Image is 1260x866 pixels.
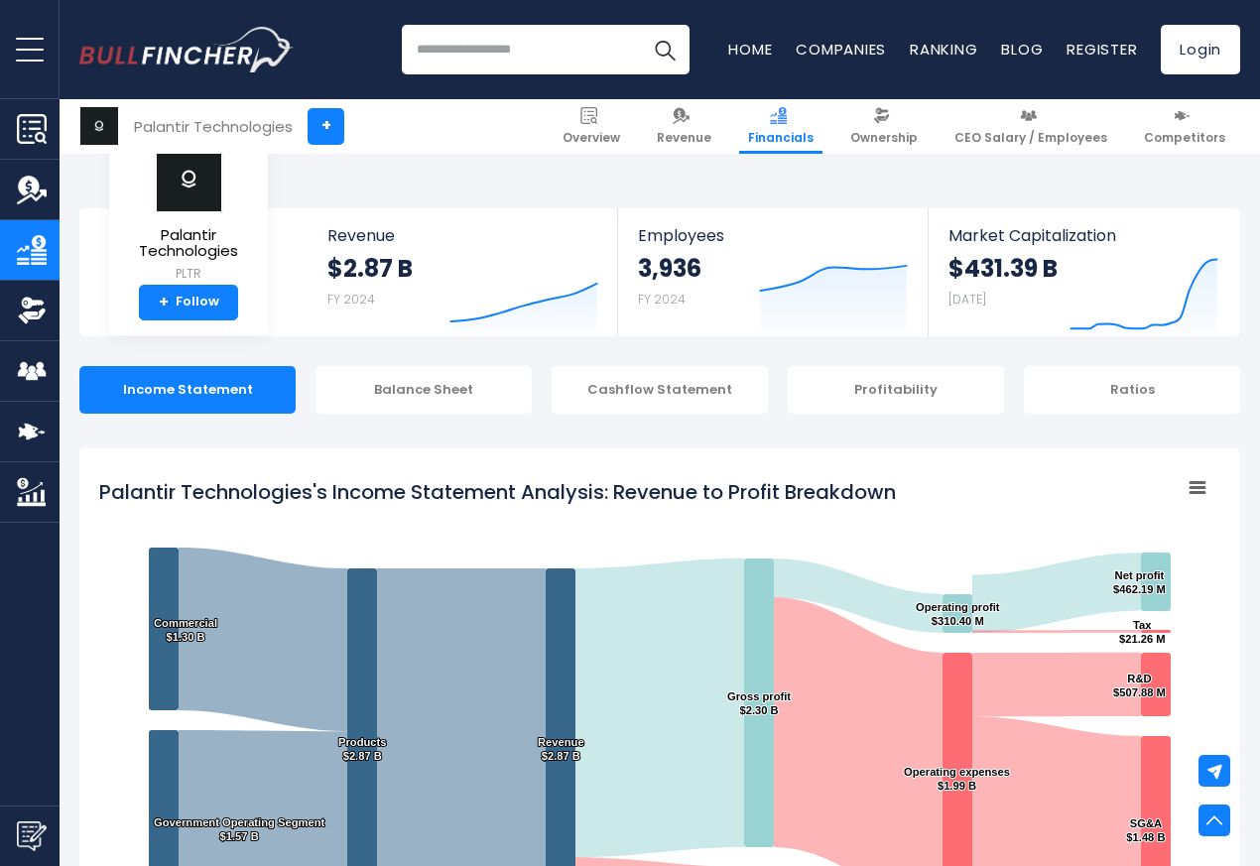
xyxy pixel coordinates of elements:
tspan: Palantir Technologies's Income Statement Analysis: Revenue to Profit Breakdown [99,478,896,506]
text: Operating expenses $1.99 B [904,766,1010,792]
span: Revenue [657,130,711,146]
a: Login [1161,25,1240,74]
small: PLTR [125,265,252,283]
a: Revenue $2.87 B FY 2024 [308,208,618,336]
a: +Follow [139,285,238,320]
text: Products $2.87 B [338,736,387,762]
span: Revenue [327,226,598,245]
text: R&D $507.88 M [1113,673,1166,698]
strong: + [159,294,169,311]
a: Market Capitalization $431.39 B [DATE] [929,208,1238,336]
small: [DATE] [948,291,986,308]
text: Revenue $2.87 B [538,736,584,762]
span: Competitors [1144,130,1225,146]
text: SG&A $1.48 B [1126,817,1165,843]
img: PLTR logo [80,107,118,145]
a: Companies [796,39,886,60]
a: CEO Salary / Employees [945,99,1116,154]
a: Financials [739,99,822,154]
span: CEO Salary / Employees [954,130,1107,146]
a: + [308,108,344,145]
a: Revenue [648,99,720,154]
a: Competitors [1135,99,1234,154]
div: Palantir Technologies [134,115,293,138]
div: Cashflow Statement [552,366,768,414]
text: Gross profit $2.30 B [727,690,791,716]
strong: 3,936 [638,253,701,284]
span: Overview [563,130,620,146]
a: Employees 3,936 FY 2024 [618,208,927,336]
img: Bullfincher logo [79,27,294,72]
a: Home [728,39,772,60]
text: Commercial $1.30 B [154,617,217,643]
text: Tax $21.26 M [1119,619,1166,645]
a: Overview [554,99,629,154]
a: Blog [1001,39,1043,60]
span: Employees [638,226,907,245]
strong: $2.87 B [327,253,413,284]
a: Ownership [841,99,927,154]
span: Market Capitalization [948,226,1218,245]
a: Register [1067,39,1137,60]
div: Balance Sheet [315,366,532,414]
div: Ratios [1024,366,1240,414]
a: Palantir Technologies PLTR [124,145,253,285]
img: Ownership [17,296,47,325]
strong: $431.39 B [948,253,1058,284]
small: FY 2024 [327,291,375,308]
a: Ranking [910,39,977,60]
small: FY 2024 [638,291,686,308]
text: Operating profit $310.40 M [916,601,1000,627]
span: Palantir Technologies [125,227,252,260]
span: Ownership [850,130,918,146]
text: Government Operating Segment $1.57 B [154,816,324,842]
button: Search [640,25,690,74]
span: Financials [748,130,814,146]
a: Go to homepage [79,27,293,72]
img: PLTR logo [154,146,223,212]
text: Net profit $462.19 M [1113,569,1166,595]
div: Profitability [788,366,1004,414]
div: Income Statement [79,366,296,414]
